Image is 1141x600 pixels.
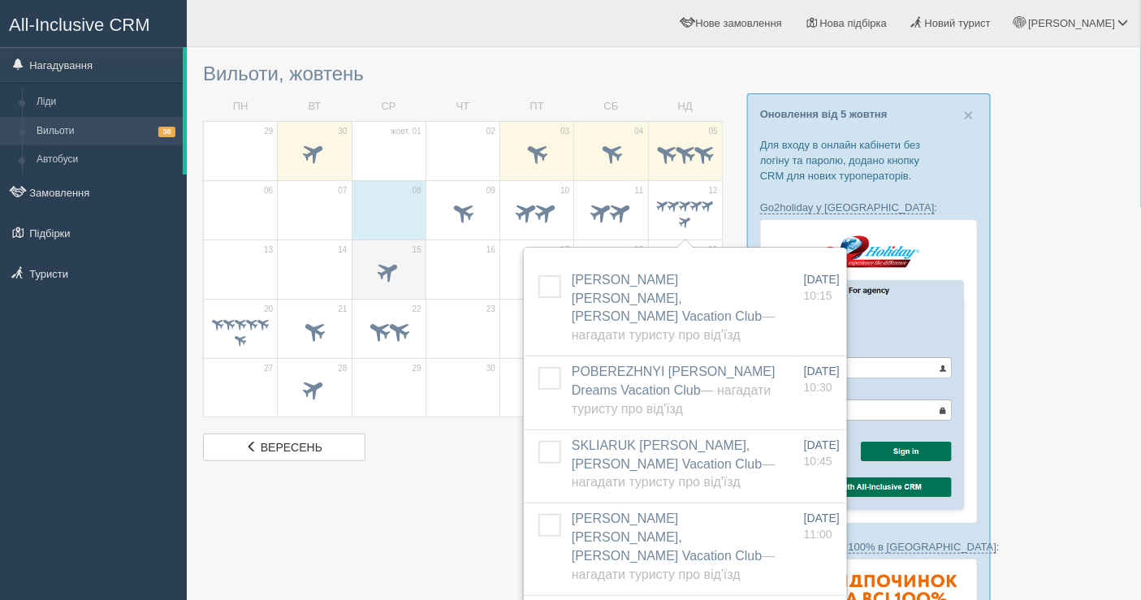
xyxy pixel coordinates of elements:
button: Close [964,106,974,123]
span: 04 [635,126,644,137]
span: All-Inclusive CRM [9,15,150,35]
span: 02 [486,126,495,137]
td: НД [648,93,722,121]
span: 23 [486,304,495,315]
span: 16 [486,244,495,256]
span: [PERSON_NAME] [PERSON_NAME], [PERSON_NAME] Vacation Club [572,512,775,581]
a: Оновлення від 5 жовтня [760,108,888,120]
a: [DATE] 10:30 [804,363,840,395]
span: 18 [635,244,644,256]
span: вересень [261,441,322,454]
span: [DATE] [804,438,840,451]
span: [PERSON_NAME] [1028,17,1115,29]
p: Для входу в онлайн кабінети без логіну та паролю, додано кнопку CRM для нових туроператорів. [760,137,978,183]
span: 30 [486,363,495,374]
span: 22 [413,304,421,315]
span: — Нагадати туристу про від'їзд [572,549,775,581]
a: [DATE] 11:00 [804,510,840,542]
span: 06 [264,185,273,196]
a: All-Inclusive CRM [1,1,186,45]
span: 21 [338,304,347,315]
span: 29 [413,363,421,374]
span: 11 [635,185,644,196]
span: 12 [709,185,718,196]
a: Go2holiday у [GEOGRAPHIC_DATA] [760,201,935,214]
span: 09 [486,185,495,196]
td: ЧТ [426,93,499,121]
a: Вильоти38 [29,117,183,146]
span: 05 [709,126,718,137]
td: СБ [574,93,648,121]
a: Відпочинок на всі 100% в [GEOGRAPHIC_DATA] [760,541,996,554]
a: [DATE] 10:15 [804,271,840,304]
a: SKLIARUK [PERSON_NAME], [PERSON_NAME] Vacation Club— Нагадати туристу про від'їзд [572,438,775,490]
span: 29 [264,126,273,137]
span: 07 [338,185,347,196]
a: вересень [203,434,365,461]
a: [PERSON_NAME] [PERSON_NAME], [PERSON_NAME] Vacation Club— Нагадати туристу про від'їзд [572,512,775,581]
td: ПН [204,93,278,121]
a: [DATE] 10:45 [804,437,840,469]
span: 14 [338,244,347,256]
a: Ліди [29,88,183,117]
span: — Нагадати туристу про від'їзд [572,383,771,416]
span: 38 [158,127,175,137]
a: [PERSON_NAME] [PERSON_NAME], [PERSON_NAME] Vacation Club— Нагадати туристу про від'їзд [572,273,775,343]
span: [DATE] [804,512,840,524]
span: [DATE] [804,365,840,378]
span: 15 [413,244,421,256]
span: [DATE] [804,273,840,286]
span: 11:00 [804,528,832,541]
span: 10:45 [804,455,832,468]
p: : [760,200,978,215]
span: POBEREZHNYI [PERSON_NAME] Dreams Vacation Club [572,365,776,416]
a: Автобуси [29,145,183,175]
span: Нова підбірка [820,17,888,29]
span: Нове замовлення [696,17,782,29]
span: 28 [338,363,347,374]
td: ВТ [278,93,352,121]
span: 27 [264,363,273,374]
td: ПТ [500,93,574,121]
span: 30 [338,126,347,137]
span: 03 [560,126,569,137]
a: POBEREZHNYI [PERSON_NAME] Dreams Vacation Club— Нагадати туристу про від'їзд [572,365,776,416]
span: 10:15 [804,289,832,302]
span: 20 [264,304,273,315]
span: 13 [264,244,273,256]
span: 10 [560,185,569,196]
td: СР [352,93,426,121]
p: : [760,539,978,555]
span: [PERSON_NAME] [PERSON_NAME], [PERSON_NAME] Vacation Club [572,273,775,343]
span: Новий турист [925,17,991,29]
img: go2holiday-login-via-crm-for-travel-agents.png [760,219,978,524]
h3: Вильоти, жовтень [203,63,723,84]
span: жовт. 01 [391,126,421,137]
span: 17 [560,244,569,256]
span: 10:30 [804,381,832,394]
span: 19 [709,244,718,256]
span: SKLIARUK [PERSON_NAME], [PERSON_NAME] Vacation Club [572,438,775,490]
span: 08 [413,185,421,196]
span: × [964,106,974,124]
